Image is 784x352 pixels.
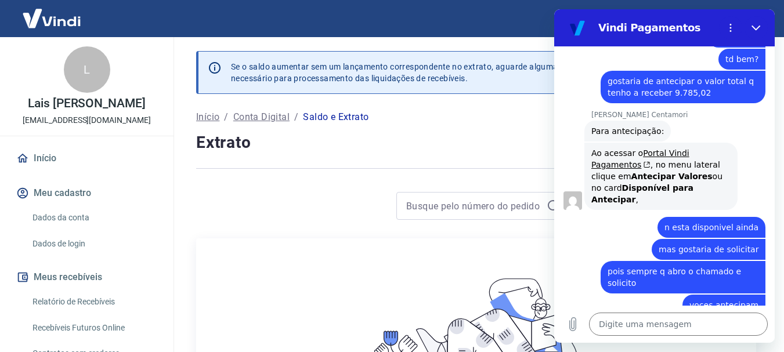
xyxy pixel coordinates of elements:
[14,146,160,171] a: Início
[28,97,146,110] p: Lais [PERSON_NAME]
[406,197,542,215] input: Busque pelo número do pedido
[28,290,160,314] a: Relatório de Recebíveis
[28,316,160,340] a: Recebíveis Futuros Online
[14,180,160,206] button: Meu cadastro
[14,264,160,290] button: Meus recebíveis
[728,8,770,30] button: Sair
[28,232,160,256] a: Dados de login
[554,9,775,343] iframe: Janela de mensagens
[224,110,228,124] p: /
[23,114,151,126] p: [EMAIL_ADDRESS][DOMAIN_NAME]
[294,110,298,124] p: /
[196,110,219,124] a: Início
[64,46,110,93] div: L
[233,110,290,124] a: Conta Digital
[303,110,368,124] p: Saldo e Extrato
[196,131,756,154] h4: Extrato
[231,61,709,84] p: Se o saldo aumentar sem um lançamento correspondente no extrato, aguarde algumas horas. Isso acon...
[28,206,160,230] a: Dados da conta
[14,1,89,36] img: Vindi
